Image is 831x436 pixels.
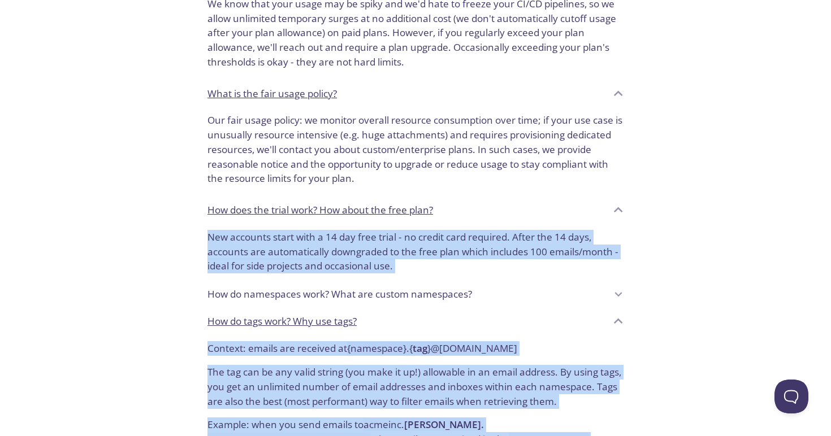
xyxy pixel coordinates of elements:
[198,225,633,282] div: How does the trial work? How about the free plan?
[198,306,633,337] div: How do tags work? Why use tags?
[198,282,633,306] div: How do namespaces work? What are custom namespaces?
[413,342,427,355] strong: tag
[207,230,624,273] p: New accounts start with a 14 day free trial - no credit card required. After the 14 days, account...
[207,341,624,356] p: Context: emails are received at
[207,113,624,186] p: Our fair usage policy: we monitor overall resource consumption over time; if your use case is unu...
[198,108,633,195] div: *Unlimited temporary surgesallowed. How does this work?
[198,78,633,108] div: What is the fair usage policy?
[207,356,624,408] p: The tag can be any valid string (you make it up!) allowable in an email address. By using tags, y...
[207,86,337,101] p: What is the fair usage policy?
[207,314,357,329] p: How do tags work? Why use tags?
[207,203,433,217] p: How does the trial work? How about the free plan?
[774,380,808,413] iframe: Help Scout Beacon - Open
[347,342,517,355] code: { namespace } . { } @[DOMAIN_NAME]
[207,287,472,302] p: How do namespaces work? What are custom namespaces?
[198,195,633,225] div: How does the trial work? How about the free plan?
